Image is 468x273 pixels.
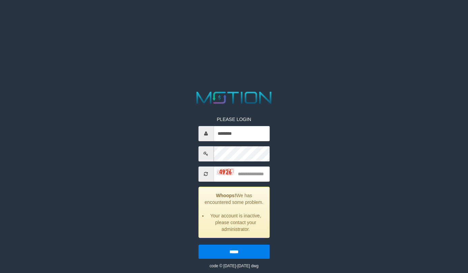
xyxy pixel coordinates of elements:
li: Your account is inactive, please contact your administrator. [207,212,264,233]
img: captcha [217,169,234,175]
div: We has encountered some problem. [198,187,270,238]
small: code © [DATE]-[DATE] dwg [210,264,258,268]
img: MOTION_logo.png [193,90,275,106]
p: PLEASE LOGIN [198,116,270,123]
strong: Whoops! [216,193,236,198]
